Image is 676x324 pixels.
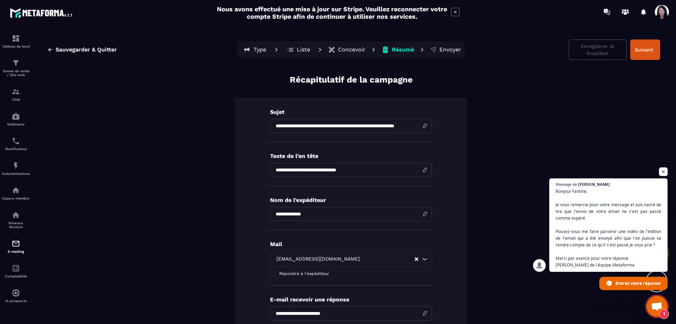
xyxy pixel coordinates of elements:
span: Sauvegarder & Quitter [56,46,117,53]
span: [PERSON_NAME] [578,182,610,186]
a: social-networksocial-networkRéseaux Sociaux [2,206,30,234]
p: Webinaire [2,122,30,126]
p: Sujet [270,109,432,115]
img: social-network [12,211,20,219]
button: Clear Selected [415,257,418,262]
span: Répondre à l'expéditeur [279,271,329,276]
a: formationformationCRM [2,82,30,107]
p: IA prospects [2,299,30,303]
p: Tableau de bord [2,44,30,48]
img: accountant [12,264,20,273]
p: Comptabilité [2,274,30,278]
p: Récapitulatif de la campagne [290,74,413,86]
a: automationsautomationsWebinaire [2,107,30,132]
div: Search for option [270,251,432,267]
img: automations [12,186,20,195]
p: E-mail recevoir une réponse [270,296,432,303]
button: Envoyer [428,43,463,57]
button: Liste [282,43,314,57]
p: CRM [2,98,30,102]
p: Résumé [392,46,414,53]
p: Type [254,46,266,53]
p: Mail [270,241,432,247]
img: formation [12,59,20,67]
p: Envoyer [439,46,461,53]
button: Résumé [380,43,416,57]
img: automations [12,112,20,121]
img: formation [12,87,20,96]
p: E-mailing [2,250,30,253]
a: automationsautomationsAutomatisations [2,156,30,181]
img: email [12,239,20,248]
h2: Nous avons effectué une mise à jour sur Stripe. Veuillez reconnecter votre compte Stripe afin de ... [217,5,447,20]
span: Message de [556,182,577,186]
img: automations [12,161,20,170]
span: Entrez votre réponse [615,277,661,289]
img: logo [10,6,73,19]
button: Concevoir [326,43,368,57]
p: Réseaux Sociaux [2,221,30,229]
a: formationformationTunnel de vente / Site web [2,54,30,82]
a: automationsautomationsEspace membre [2,181,30,206]
p: Tunnel de vente / Site web [2,69,30,77]
span: Bonjour Fantine, Je vous remercie pour votre message et suis navré de lire que l'envoi de votre e... [556,188,661,268]
a: formationformationTableau de bord [2,29,30,54]
button: Sauvegarder & Quitter [42,43,122,56]
p: Texte de l’en tête [270,153,432,159]
img: automations [12,289,20,297]
span: [EMAIL_ADDRESS][DOMAIN_NAME] [275,255,361,263]
p: Nom de l'expéditeur [270,197,432,203]
p: Planificateur [2,147,30,151]
a: emailemailE-mailing [2,234,30,259]
p: Espace membre [2,196,30,200]
img: scheduler [12,137,20,145]
button: Type [239,43,270,57]
p: Concevoir [338,46,365,53]
p: Liste [297,46,310,53]
a: accountantaccountantComptabilité [2,259,30,283]
button: Suivant [630,39,660,60]
a: schedulerschedulerPlanificateur [2,132,30,156]
p: Automatisations [2,172,30,176]
input: Search for option [361,255,414,263]
span: 1 [659,309,669,319]
img: formation [12,34,20,43]
a: Ouvrir le chat [646,296,668,317]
